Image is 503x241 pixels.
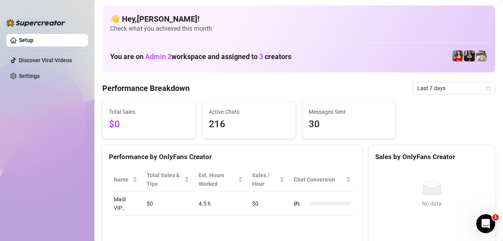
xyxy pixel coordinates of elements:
[102,83,190,94] h4: Performance Breakdown
[19,73,40,79] a: Settings
[476,50,487,61] img: Angel
[114,175,131,184] span: Name
[247,192,289,216] td: $0
[109,192,142,216] td: Madi VIP…
[309,117,389,132] span: 30
[378,199,485,208] div: No data
[417,82,490,94] span: Last 7 days
[259,52,263,61] span: 3
[147,171,183,188] span: Total Sales & Tips
[476,214,495,233] iframe: Intercom live chat
[110,13,487,24] h4: 👋 Hey, [PERSON_NAME] !
[464,50,475,61] img: Madi VIP
[110,52,291,61] h1: You are on workspace and assigned to creators
[145,52,171,61] span: Admin 2
[452,50,463,61] img: Madi FREE
[194,192,247,216] td: 4.5 h
[247,168,289,192] th: Sales / Hour
[109,168,142,192] th: Name
[199,171,236,188] div: Est. Hours Worked
[142,192,194,216] td: $0
[142,168,194,192] th: Total Sales & Tips
[19,37,33,43] a: Setup
[486,86,491,91] span: calendar
[19,57,72,63] a: Discover Viral Videos
[309,108,389,116] span: Messages Sent
[294,175,345,184] span: Chat Conversion
[375,152,488,162] div: Sales by OnlyFans Creator
[109,152,356,162] div: Performance by OnlyFans Creator
[109,108,189,116] span: Total Sales
[110,24,487,33] span: Check what you achieved this month
[209,117,289,132] span: 216
[109,117,189,132] span: $0
[209,108,289,116] span: Active Chats
[6,19,65,27] img: logo-BBDzfeDw.svg
[289,168,356,192] th: Chat Conversion
[252,171,278,188] span: Sales / Hour
[492,214,499,221] span: 1
[294,199,306,208] span: 0 %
